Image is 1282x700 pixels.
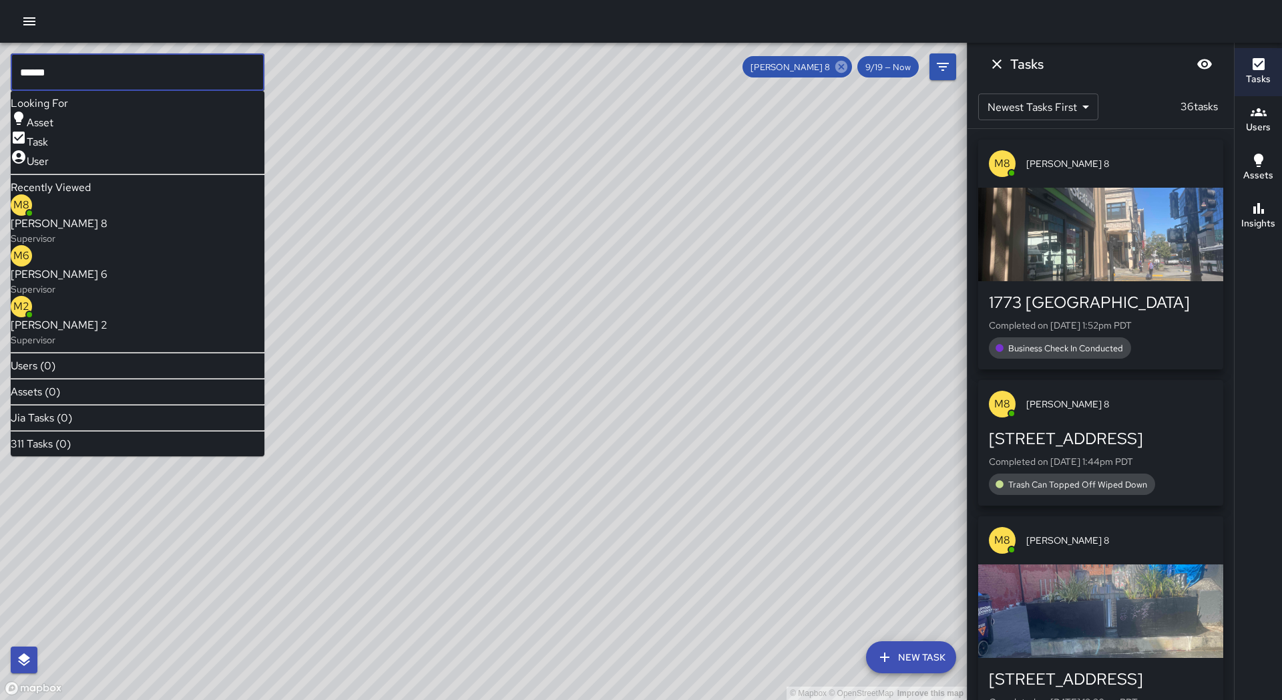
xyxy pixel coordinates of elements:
div: M8[PERSON_NAME] 8Supervisor [11,194,108,245]
p: M8 [994,532,1010,548]
h6: Assets [1243,168,1273,183]
button: Dismiss [984,51,1010,77]
h6: Tasks [1246,72,1271,87]
div: M2[PERSON_NAME] 2Supervisor [11,296,108,347]
button: M8[PERSON_NAME] 81773 [GEOGRAPHIC_DATA]Completed on [DATE] 1:52pm PDTBusiness Check In Conducted [978,140,1223,369]
div: [PERSON_NAME] 8 [742,56,852,77]
span: [PERSON_NAME] 8 [1026,397,1213,411]
span: 9/19 — Now [857,61,919,73]
div: M6[PERSON_NAME] 6Supervisor [11,245,108,296]
button: New Task [866,641,956,673]
span: Trash Can Topped Off Wiped Down [1000,479,1155,490]
button: Tasks [1235,48,1282,96]
button: Insights [1235,192,1282,240]
p: Completed on [DATE] 1:52pm PDT [989,319,1213,332]
p: Supervisor [11,333,108,347]
button: Filters [929,53,956,80]
span: [PERSON_NAME] 8 [11,216,108,232]
span: [PERSON_NAME] 2 [11,317,108,333]
p: Supervisor [11,283,108,296]
p: M8 [13,197,29,213]
h6: Tasks [1010,53,1044,75]
div: User [11,149,53,168]
h6: Insights [1241,216,1275,231]
span: Task [27,135,48,149]
p: Supervisor [11,232,108,245]
button: Assets [1235,144,1282,192]
button: Users [1235,96,1282,144]
li: Looking For [11,96,264,110]
span: User [27,154,49,168]
li: Users (0) [11,359,264,373]
p: M2 [13,299,29,315]
li: Assets (0) [11,385,264,399]
div: Asset [11,110,53,130]
p: M8 [994,396,1010,412]
div: 1773 [GEOGRAPHIC_DATA] [989,292,1213,313]
h6: Users [1246,120,1271,135]
div: [STREET_ADDRESS] [989,428,1213,450]
span: [PERSON_NAME] 8 [1026,534,1213,547]
li: Jia Tasks (0) [11,411,264,425]
div: Newest Tasks First [978,94,1098,120]
button: M8[PERSON_NAME] 8[STREET_ADDRESS]Completed on [DATE] 1:44pm PDTTrash Can Topped Off Wiped Down [978,380,1223,506]
div: Task [11,130,53,149]
p: M8 [994,156,1010,172]
p: Completed on [DATE] 1:44pm PDT [989,455,1213,468]
li: 311 Tasks (0) [11,437,264,451]
p: 36 tasks [1175,99,1223,115]
li: Recently Viewed [11,180,264,194]
span: [PERSON_NAME] 8 [1026,157,1213,170]
div: [STREET_ADDRESS] [989,669,1213,690]
button: Blur [1191,51,1218,77]
span: [PERSON_NAME] 8 [742,61,838,73]
span: Business Check In Conducted [1000,343,1131,354]
span: Asset [27,116,53,130]
span: [PERSON_NAME] 6 [11,267,108,283]
p: M6 [13,248,29,264]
